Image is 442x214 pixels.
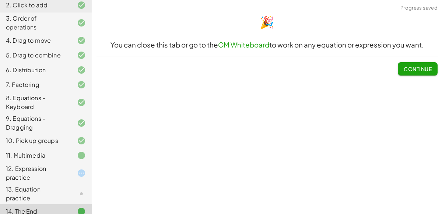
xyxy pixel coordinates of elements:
i: Task finished and correct. [77,18,86,27]
i: Task finished and correct. [77,36,86,45]
div: 3. Order of operations [6,14,65,32]
span: Continue [404,66,432,72]
div: 11. Multimedia [6,151,65,160]
div: 10. Pick up groups [6,136,65,145]
div: 13. Equation practice [6,185,65,203]
i: Task started. [77,169,86,178]
i: Task finished and correct. [77,80,86,89]
a: GM Whiteboard [218,41,269,49]
div: 9. Equations - Dragging [6,114,65,132]
i: Task not started. [77,189,86,198]
button: Continue [398,62,438,76]
i: Task finished and correct. [77,119,86,127]
div: 4. Drag to move [6,36,65,45]
span: 🎉 [260,14,274,29]
i: Task finished and correct. [77,51,86,60]
i: Task finished and correct. [77,66,86,74]
h3: You can close this tab or go to the to work on any equation or expression you want. [97,40,438,50]
div: 5. Drag to combine [6,51,65,60]
i: Task finished and correct. [77,136,86,145]
div: 8. Equations - Keyboard [6,94,65,111]
i: Task finished and correct. [77,1,86,10]
i: Task finished. [77,151,86,160]
div: 12. Expression practice [6,164,65,182]
i: Task finished and correct. [77,98,86,107]
span: Progress saved [400,4,438,12]
div: 2. Click to add [6,1,65,10]
div: 7. Factoring [6,80,65,89]
div: 6. Distribution [6,66,65,74]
